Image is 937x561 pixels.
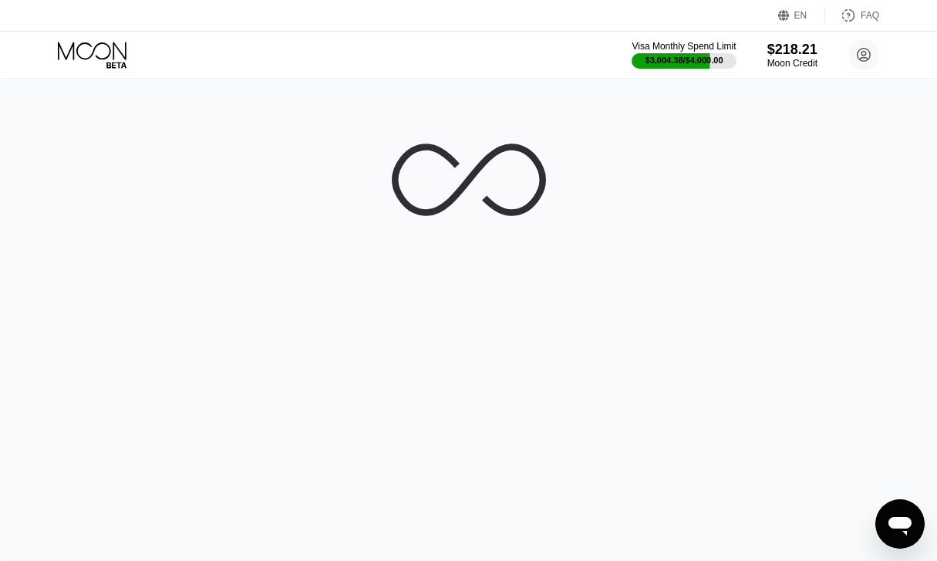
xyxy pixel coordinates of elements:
[767,58,817,69] div: Moon Credit
[794,10,807,21] div: EN
[825,8,879,23] div: FAQ
[875,499,925,549] iframe: Button to launch messaging window
[861,10,879,21] div: FAQ
[632,41,736,69] div: Visa Monthly Spend Limit$3,004.38/$4,000.00
[767,42,817,58] div: $218.21
[767,42,817,69] div: $218.21Moon Credit
[645,56,723,65] div: $3,004.38 / $4,000.00
[632,41,736,52] div: Visa Monthly Spend Limit
[778,8,825,23] div: EN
